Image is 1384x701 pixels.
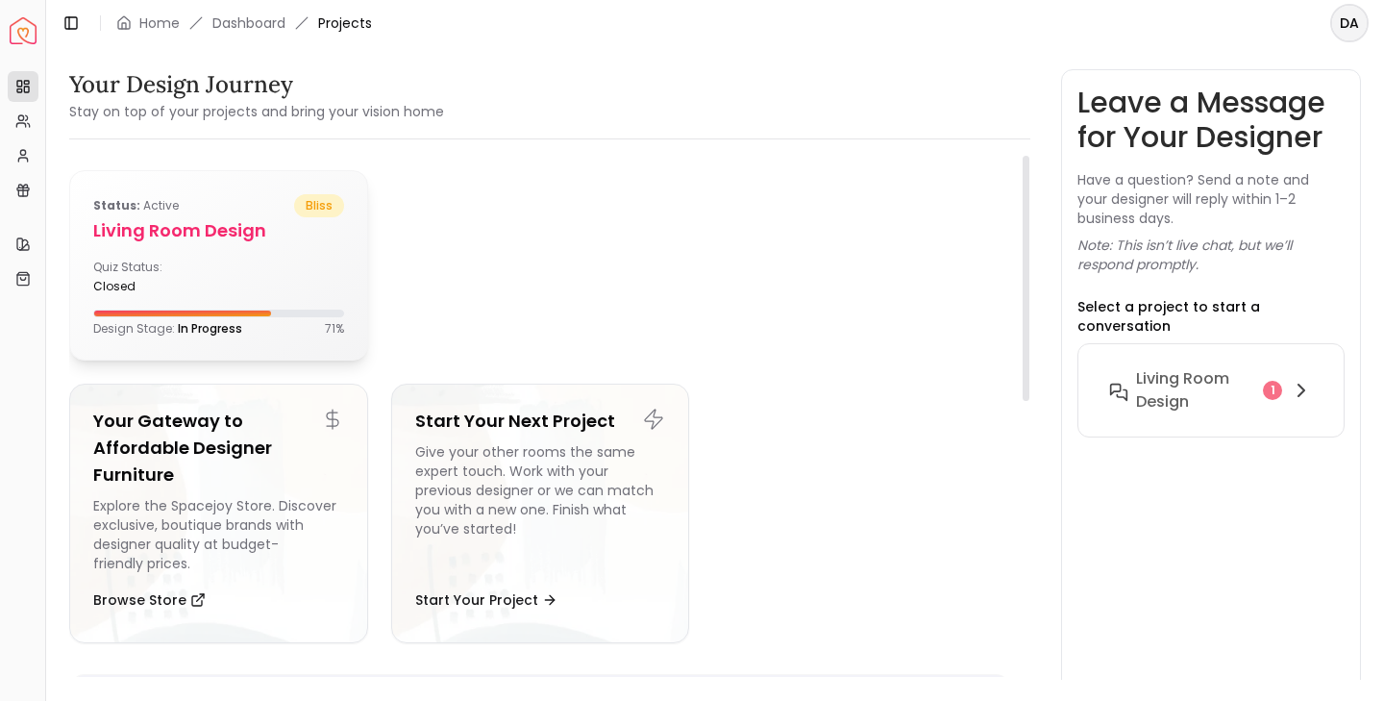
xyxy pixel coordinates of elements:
[1263,381,1282,400] div: 1
[93,260,210,294] div: Quiz Status:
[415,442,666,573] div: Give your other rooms the same expert touch. Work with your previous designer or we can match you...
[325,321,344,337] p: 71 %
[93,194,179,217] p: active
[1136,367,1255,413] h6: Living Room design
[1094,360,1328,421] button: Living Room design1
[93,197,140,213] b: Status:
[93,321,242,337] p: Design Stage:
[69,384,368,643] a: Your Gateway to Affordable Designer FurnitureExplore the Spacejoy Store. Discover exclusive, bout...
[93,217,344,244] h5: Living Room design
[10,17,37,44] a: Spacejoy
[93,496,344,573] div: Explore the Spacejoy Store. Discover exclusive, boutique brands with designer quality at budget-f...
[69,69,444,100] h3: Your Design Journey
[1077,170,1345,228] p: Have a question? Send a note and your designer will reply within 1–2 business days.
[93,279,210,294] div: closed
[212,13,285,33] a: Dashboard
[1332,6,1367,40] span: DA
[139,13,180,33] a: Home
[415,408,666,435] h5: Start Your Next Project
[93,581,206,619] button: Browse Store
[1077,86,1345,155] h3: Leave a Message for Your Designer
[10,17,37,44] img: Spacejoy Logo
[1077,297,1345,336] p: Select a project to start a conversation
[1077,236,1345,274] p: Note: This isn’t live chat, but we’ll respond promptly.
[93,408,344,488] h5: Your Gateway to Affordable Designer Furniture
[1330,4,1369,42] button: DA
[415,581,557,619] button: Start Your Project
[294,194,344,217] span: bliss
[69,102,444,121] small: Stay on top of your projects and bring your vision home
[318,13,372,33] span: Projects
[178,320,242,337] span: In Progress
[116,13,372,33] nav: breadcrumb
[391,384,690,643] a: Start Your Next ProjectGive your other rooms the same expert touch. Work with your previous desig...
